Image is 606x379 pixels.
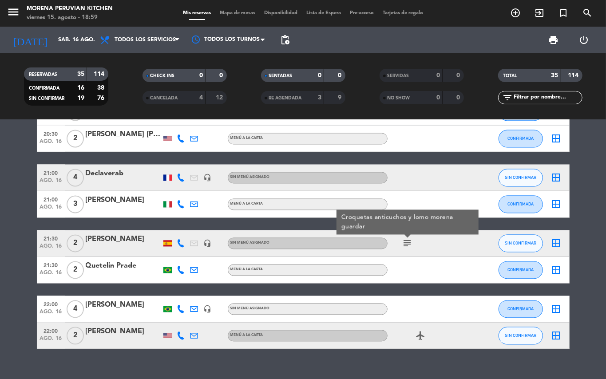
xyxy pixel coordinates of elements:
span: pending_actions [280,35,290,45]
span: Lista de Espera [302,11,345,16]
span: Sin menú asignado [230,241,270,245]
strong: 114 [568,72,580,79]
span: 22:00 [40,326,62,336]
i: headset_mic [204,305,212,313]
i: border_all [551,304,562,315]
div: Declaverab [86,168,161,180]
div: [PERSON_NAME] [86,195,161,206]
i: border_all [551,238,562,249]
span: RE AGENDADA [269,96,302,100]
span: ago. 16 [40,244,62,254]
strong: 12 [216,95,225,101]
i: headset_mic [204,174,212,182]
button: CONFIRMADA [499,261,543,279]
span: SIN CONFIRMAR [505,333,536,338]
span: ago. 16 [40,336,62,346]
span: SIN CONFIRMAR [29,96,65,101]
span: NO SHOW [388,96,410,100]
input: Filtrar por nombre... [513,93,582,103]
div: [PERSON_NAME] [86,300,161,311]
span: Todos los servicios [115,37,176,43]
span: CONFIRMADA [507,307,534,312]
i: power_settings_new [579,35,590,45]
span: ago. 16 [40,270,62,280]
button: SIN CONFIRMAR [499,169,543,187]
span: MENÚ A LA CARTA [230,268,263,272]
span: SENTADAS [269,74,293,78]
i: turned_in_not [558,8,569,18]
i: border_all [551,134,562,144]
div: viernes 15. agosto - 18:59 [27,13,113,22]
strong: 0 [436,72,440,79]
span: 2 [67,130,84,148]
button: CONFIRMADA [499,196,543,213]
span: Sin menú asignado [230,176,270,179]
strong: 0 [456,95,462,101]
span: Disponibilidad [260,11,302,16]
span: 4 [67,300,84,318]
i: border_all [551,199,562,210]
button: CONFIRMADA [499,130,543,148]
span: Sin menú asignado [230,307,270,311]
strong: 16 [77,85,84,91]
i: arrow_drop_down [83,35,93,45]
div: Morena Peruvian Kitchen [27,4,113,13]
i: border_all [551,331,562,341]
strong: 0 [199,72,203,79]
span: ago. 16 [40,178,62,188]
i: menu [7,5,20,19]
span: 2 [67,235,84,253]
span: Tarjetas de regalo [378,11,428,16]
i: headset_mic [204,240,212,248]
span: Mapa de mesas [215,11,260,16]
span: 21:00 [40,194,62,205]
i: airplanemode_active [416,331,426,341]
span: ago. 16 [40,139,62,149]
span: CONFIRMADA [29,86,60,91]
strong: 35 [551,72,558,79]
span: MENÚ A LA CARTA [230,334,263,337]
div: Quetelin Prade [86,261,161,272]
span: RESERVADAS [29,72,58,77]
span: CHECK INS [151,74,175,78]
span: ago. 16 [40,309,62,320]
strong: 0 [338,72,343,79]
span: 3 [67,196,84,213]
span: 21:00 [40,168,62,178]
button: CONFIRMADA [499,300,543,318]
strong: 0 [318,72,321,79]
strong: 19 [77,95,84,101]
button: SIN CONFIRMAR [499,327,543,345]
i: exit_to_app [534,8,545,18]
div: [PERSON_NAME] [86,234,161,245]
i: [DATE] [7,30,54,50]
span: 2 [67,327,84,345]
div: Croquetas anticuchos y lomo morena guardar [341,213,474,232]
span: 20:30 [40,129,62,139]
i: border_all [551,173,562,183]
span: 2 [67,261,84,279]
div: LOG OUT [569,27,599,53]
span: 21:30 [40,260,62,270]
strong: 114 [94,71,106,77]
span: MENÚ A LA CARTA [230,202,263,206]
div: [PERSON_NAME] [PERSON_NAME] [86,129,161,141]
strong: 0 [219,72,225,79]
button: SIN CONFIRMAR [499,235,543,253]
span: CONFIRMADA [507,136,534,141]
div: [PERSON_NAME] [86,326,161,338]
strong: 0 [436,95,440,101]
span: MENÚ A LA CARTA [230,137,263,140]
span: Pre-acceso [345,11,378,16]
i: subject [402,238,413,249]
span: CANCELADA [151,96,178,100]
span: SERVIDAS [388,74,409,78]
span: SIN CONFIRMAR [505,175,536,180]
i: search [582,8,593,18]
i: border_all [551,265,562,276]
strong: 9 [338,95,343,101]
strong: 76 [97,95,106,101]
strong: 0 [456,72,462,79]
span: TOTAL [503,74,517,78]
span: print [548,35,559,45]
